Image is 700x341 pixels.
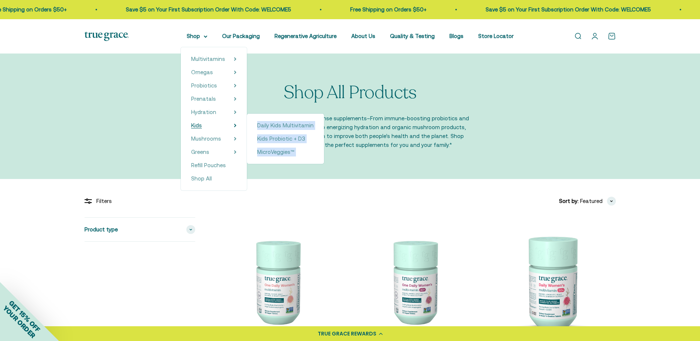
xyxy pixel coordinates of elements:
span: Shop All [191,175,212,182]
span: Refill Pouches [191,162,226,168]
span: Mushrooms [191,135,221,142]
span: Sort by: [559,197,579,206]
a: Store Locator [478,33,514,39]
span: Probiotics [191,82,217,89]
a: Refill Pouches [191,161,237,170]
span: Multivitamins [191,56,225,62]
summary: Hydration [191,108,237,117]
summary: Prenatals [191,94,237,103]
summary: Omegas [191,68,237,77]
a: Kids [191,121,202,130]
a: Quality & Testing [390,33,435,39]
a: Omegas [191,68,213,77]
summary: Product type [85,218,195,241]
a: Shop All [191,174,237,183]
a: Daily Kids Multivitamin [257,121,314,130]
span: YOUR ORDER [1,304,37,340]
a: Free Shipping on Orders $50+ [350,6,427,13]
summary: Probiotics [191,81,237,90]
a: About Us [351,33,375,39]
p: Save $5 on Your First Subscription Order With Code: WELCOME5 [486,5,651,14]
summary: Shop [187,32,207,41]
span: GET 15% OFF [7,299,42,333]
div: TRUE GRACE REWARDS [318,330,376,338]
a: Blogs [449,33,463,39]
a: Our Packaging [222,33,260,39]
a: Hydration [191,108,216,117]
span: MicroVeggies™ [257,149,294,155]
p: Explore our full range of nutrient-dense supplements–From immune-boosting probiotics and whole fo... [230,114,470,149]
span: Kids Probiotic + D3 [257,135,305,142]
summary: Kids [191,121,237,130]
summary: Greens [191,148,237,156]
p: Shop All Products [284,83,417,103]
a: Greens [191,148,209,156]
a: Prenatals [191,94,216,103]
span: Omegas [191,69,213,75]
a: Regenerative Agriculture [275,33,337,39]
span: Product type [85,225,118,234]
span: Greens [191,149,209,155]
p: Save $5 on Your First Subscription Order With Code: WELCOME5 [126,5,291,14]
summary: Mushrooms [191,134,237,143]
span: Kids [191,122,202,128]
div: Filters [85,197,195,206]
span: Hydration [191,109,216,115]
span: Prenatals [191,96,216,102]
a: Mushrooms [191,134,221,143]
a: MicroVeggies™ [257,148,314,156]
span: Featured [580,197,603,206]
a: Kids Probiotic + D3 [257,134,314,143]
span: Daily Kids Multivitamin [257,122,314,128]
summary: Multivitamins [191,55,237,63]
a: Multivitamins [191,55,225,63]
button: Featured [580,197,616,206]
a: Probiotics [191,81,217,90]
